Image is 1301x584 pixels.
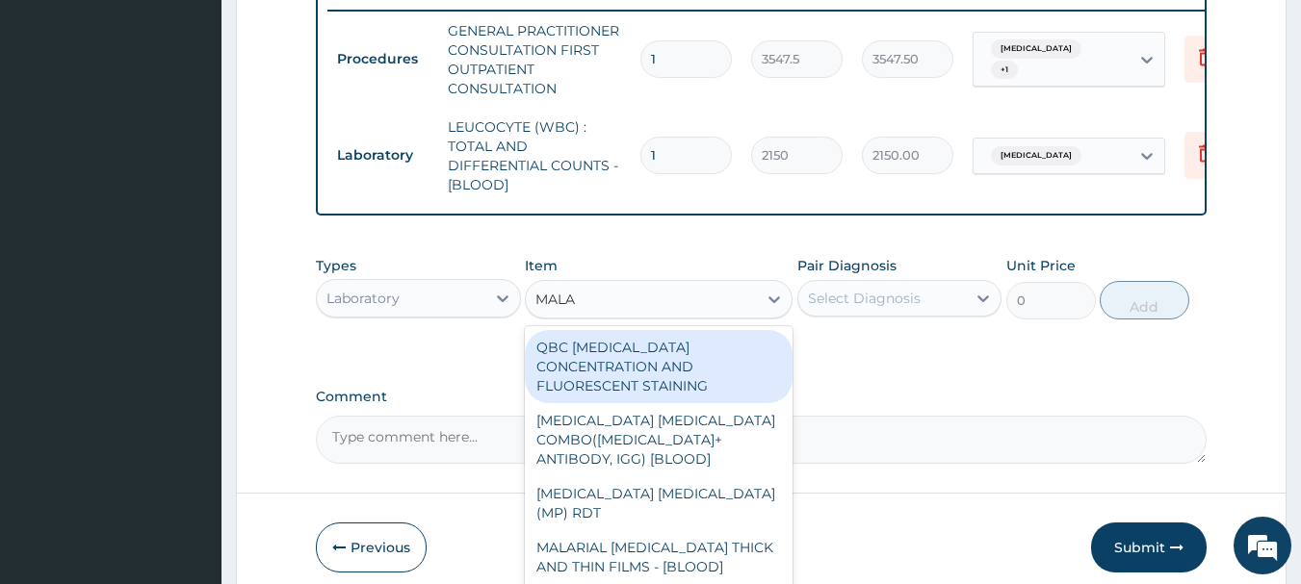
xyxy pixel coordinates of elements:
label: Types [316,258,356,274]
span: + 1 [991,61,1018,80]
span: [MEDICAL_DATA] [991,146,1081,165]
label: Item [525,256,558,275]
label: Comment [316,389,1208,405]
textarea: Type your message and hit 'Enter' [10,384,367,451]
td: Procedures [327,41,438,77]
div: Minimize live chat window [316,10,362,56]
div: [MEDICAL_DATA] [MEDICAL_DATA] (MP) RDT [525,476,793,530]
td: Laboratory [327,138,438,173]
div: [MEDICAL_DATA] [MEDICAL_DATA] COMBO([MEDICAL_DATA]+ ANTIBODY, IGG) [BLOOD] [525,403,793,476]
img: d_794563401_company_1708531726252_794563401 [36,96,78,144]
div: QBC [MEDICAL_DATA] CONCENTRATION AND FLUORESCENT STAINING [525,330,793,403]
td: LEUCOCYTE (WBC) : TOTAL AND DIFFERENTIAL COUNTS - [BLOOD] [438,108,631,204]
label: Pair Diagnosis [797,256,897,275]
td: GENERAL PRACTITIONER CONSULTATION FIRST OUTPATIENT CONSULTATION [438,12,631,108]
button: Add [1100,281,1189,319]
div: Chat with us now [100,108,324,133]
span: We're online! [112,171,266,366]
button: Submit [1091,522,1207,572]
div: Select Diagnosis [808,289,921,308]
span: [MEDICAL_DATA] [991,39,1081,59]
div: MALARIAL [MEDICAL_DATA] THICK AND THIN FILMS - [BLOOD] [525,530,793,584]
button: Previous [316,522,427,572]
label: Unit Price [1006,256,1076,275]
div: Laboratory [326,289,400,308]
